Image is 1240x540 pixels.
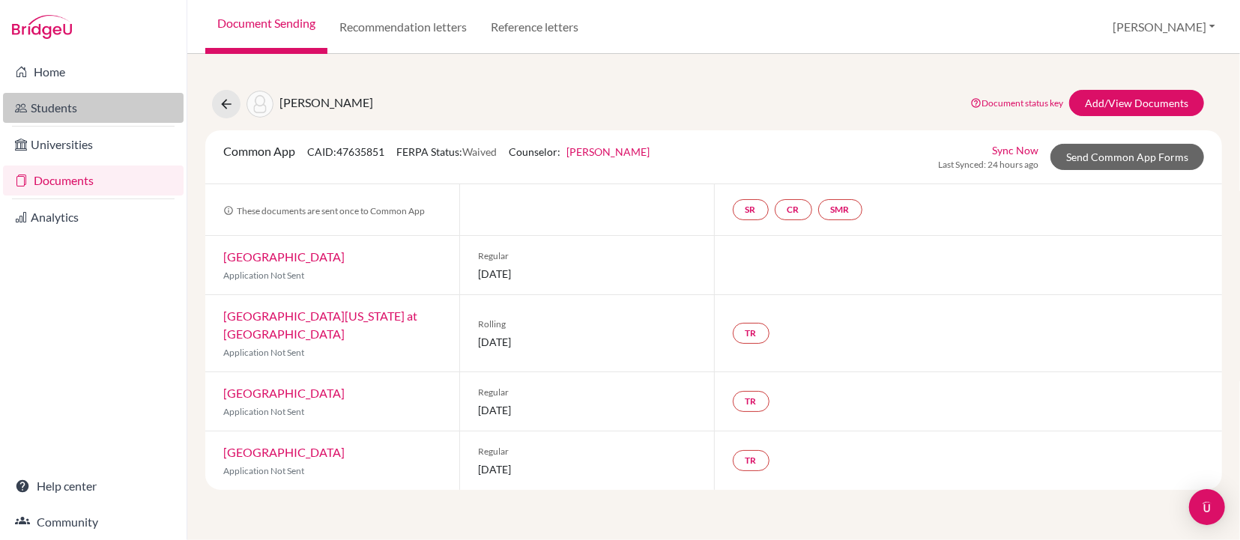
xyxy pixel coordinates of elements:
[12,15,72,39] img: Bridge-U
[223,144,295,158] span: Common App
[279,95,373,109] span: [PERSON_NAME]
[223,465,304,476] span: Application Not Sent
[3,507,184,537] a: Community
[509,145,650,158] span: Counselor:
[478,266,695,282] span: [DATE]
[478,445,695,458] span: Regular
[3,471,184,501] a: Help center
[3,57,184,87] a: Home
[1050,144,1204,170] a: Send Common App Forms
[223,249,345,264] a: [GEOGRAPHIC_DATA]
[733,199,769,220] a: SR
[223,309,417,341] a: [GEOGRAPHIC_DATA][US_STATE] at [GEOGRAPHIC_DATA]
[733,323,769,344] a: TR
[223,347,304,358] span: Application Not Sent
[223,270,304,281] span: Application Not Sent
[3,166,184,195] a: Documents
[733,391,769,412] a: TR
[396,145,497,158] span: FERPA Status:
[478,461,695,477] span: [DATE]
[223,406,304,417] span: Application Not Sent
[3,93,184,123] a: Students
[478,334,695,350] span: [DATE]
[478,402,695,418] span: [DATE]
[1069,90,1204,116] a: Add/View Documents
[478,386,695,399] span: Regular
[1189,489,1225,525] div: Open Intercom Messenger
[307,145,384,158] span: CAID: 47635851
[223,386,345,400] a: [GEOGRAPHIC_DATA]
[775,199,812,220] a: CR
[478,249,695,263] span: Regular
[938,158,1038,172] span: Last Synced: 24 hours ago
[478,318,695,331] span: Rolling
[733,450,769,471] a: TR
[1106,13,1222,41] button: [PERSON_NAME]
[566,145,650,158] a: [PERSON_NAME]
[992,142,1038,158] a: Sync Now
[462,145,497,158] span: Waived
[223,205,425,216] span: These documents are sent once to Common App
[3,202,184,232] a: Analytics
[818,199,862,220] a: SMR
[3,130,184,160] a: Universities
[223,445,345,459] a: [GEOGRAPHIC_DATA]
[970,97,1063,109] a: Document status key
